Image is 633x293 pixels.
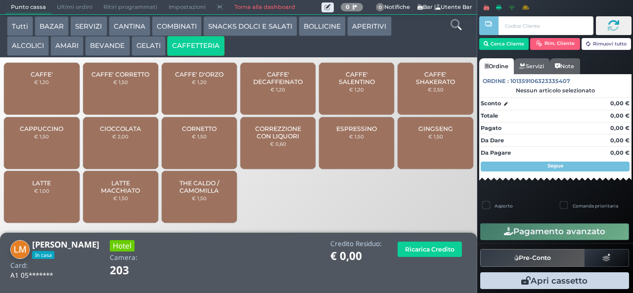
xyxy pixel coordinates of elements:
[481,125,501,131] strong: Pagato
[406,71,465,85] span: CAFFE' SHAKERATO
[271,86,285,92] small: € 1,20
[610,149,630,156] strong: 0,00 €
[582,38,632,50] button: Rimuovi tutto
[336,125,377,132] span: ESPRESSINO
[510,77,570,85] span: 101359106323335407
[10,240,30,259] img: Laura Maffei
[167,36,225,56] button: CAFFETTERIA
[32,239,99,250] b: [PERSON_NAME]
[330,250,382,262] h1: € 0,00
[346,3,350,10] b: 0
[610,112,630,119] strong: 0,00 €
[51,0,98,14] span: Ultimi ordini
[376,3,385,12] span: 0
[481,112,498,119] strong: Totale
[203,16,297,36] button: SNACKS DOLCI E SALATI
[34,188,49,194] small: € 1,00
[175,71,224,78] span: CAFFE' D'ORZO
[50,36,84,56] button: AMARI
[85,36,130,56] button: BEVANDE
[514,58,549,74] a: Servizi
[31,71,53,78] span: CAFFE'
[192,79,207,85] small: € 1,20
[479,87,632,94] div: Nessun articolo selezionato
[530,38,580,50] button: Rim. Cliente
[610,137,630,144] strong: 0,00 €
[5,0,51,14] span: Punto cassa
[483,77,509,85] span: Ordine :
[32,179,51,187] span: LATTE
[112,133,129,139] small: € 2,00
[495,203,513,209] label: Asporto
[428,86,444,92] small: € 2,50
[549,58,580,74] a: Note
[32,251,54,259] span: In casa
[480,249,585,267] button: Pre-Conto
[7,16,33,36] button: Tutti
[35,16,69,36] button: BAZAR
[192,195,207,201] small: € 1,50
[481,149,511,156] strong: Da Pagare
[70,16,107,36] button: SERVIZI
[98,0,163,14] span: Ritiri programmati
[498,16,593,35] input: Codice Cliente
[110,240,135,251] h3: Hotel
[349,86,364,92] small: € 1,20
[249,71,308,85] span: CAFFE' DECAFFEINATO
[170,179,229,194] span: THE CALDO / CAMOMILLA
[479,38,529,50] button: Cerca Cliente
[428,133,443,139] small: € 1,50
[192,133,207,139] small: € 1,50
[34,133,49,139] small: € 1,50
[481,137,504,144] strong: Da Dare
[270,141,286,147] small: € 0,60
[418,125,453,132] span: GINGSENG
[347,16,391,36] button: APERITIVI
[299,16,346,36] button: BOLLICINE
[182,125,217,132] span: CORNETTO
[327,71,386,85] span: CAFFE' SALENTINO
[110,254,137,261] h4: Camera:
[480,272,629,289] button: Apri cassetto
[100,125,141,132] span: CIOCCOLATA
[91,71,149,78] span: CAFFE' CORRETTO
[91,179,150,194] span: LATTE MACCHIATO
[480,223,629,240] button: Pagamento avanzato
[132,36,166,56] button: GELATI
[113,195,128,201] small: € 1,50
[110,264,157,277] h1: 203
[10,262,28,269] h4: Card:
[547,163,563,169] strong: Segue
[330,240,382,248] h4: Credito Residuo:
[34,79,49,85] small: € 1,20
[163,0,211,14] span: Impostazioni
[479,58,514,74] a: Ordine
[349,133,364,139] small: € 1,50
[7,36,49,56] button: ALCOLICI
[398,242,462,257] button: Ricarica Credito
[249,125,308,140] span: CORREZZIONE CON LIQUORI
[610,100,630,107] strong: 0,00 €
[481,99,501,108] strong: Sconto
[610,125,630,131] strong: 0,00 €
[152,16,202,36] button: COMBINATI
[573,203,618,209] label: Comanda prioritaria
[228,0,300,14] a: Torna alla dashboard
[20,125,63,132] span: CAPPUCCINO
[109,16,150,36] button: CANTINA
[113,79,128,85] small: € 1,50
